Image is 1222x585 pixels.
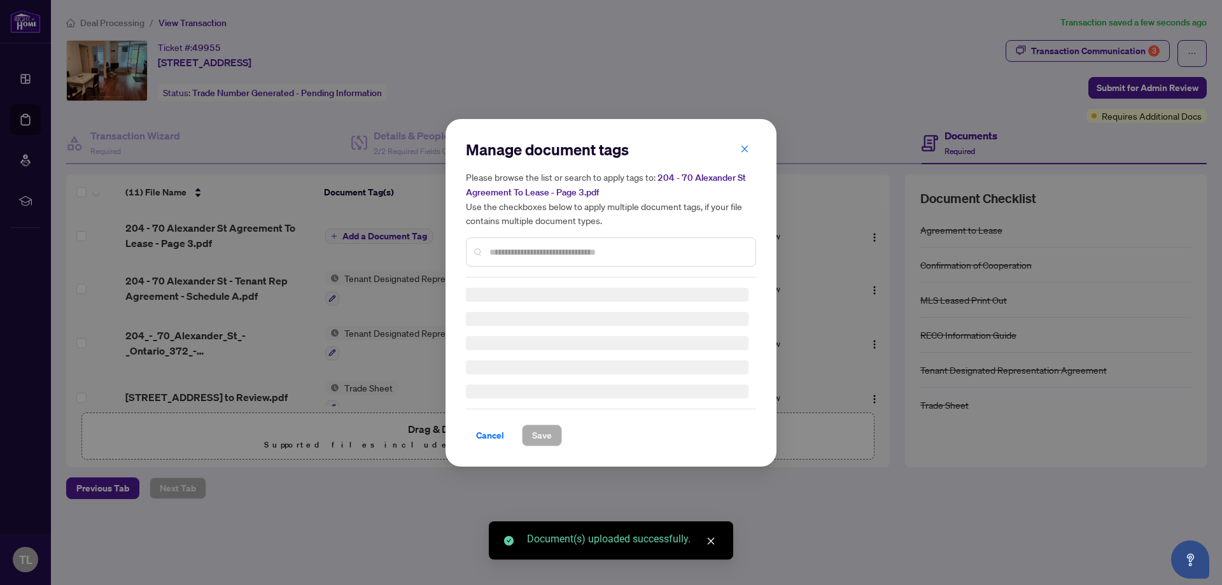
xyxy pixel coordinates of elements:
[527,532,718,547] div: Document(s) uploaded successfully.
[466,425,514,446] button: Cancel
[466,170,756,227] h5: Please browse the list or search to apply tags to: Use the checkboxes below to apply multiple doc...
[466,172,746,198] span: 204 - 70 Alexander St Agreement To Lease - Page 3.pdf
[704,534,718,548] a: Close
[740,144,749,153] span: close
[706,537,715,546] span: close
[1171,540,1209,579] button: Open asap
[476,425,504,446] span: Cancel
[504,536,514,546] span: check-circle
[522,425,562,446] button: Save
[466,139,756,160] h2: Manage document tags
